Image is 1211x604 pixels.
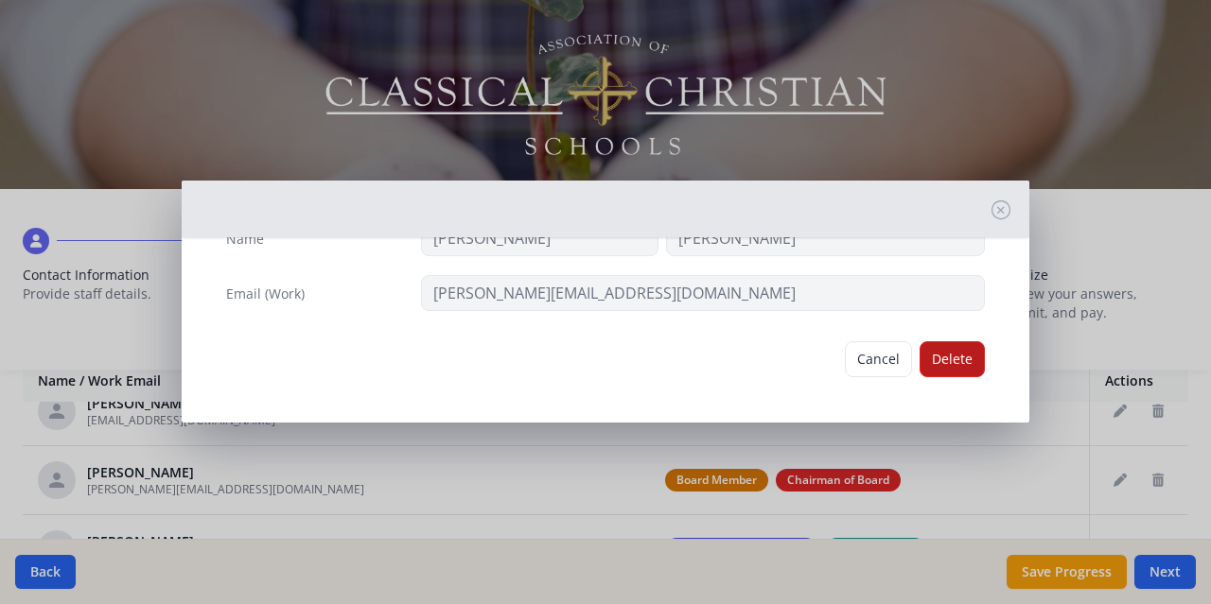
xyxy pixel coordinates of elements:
label: Name [226,230,264,249]
input: First Name [421,220,658,256]
input: Last Name [666,220,985,256]
button: Delete [920,341,985,377]
button: Cancel [845,341,912,377]
input: contact@site.com [421,275,986,311]
label: Email (Work) [226,285,305,303]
